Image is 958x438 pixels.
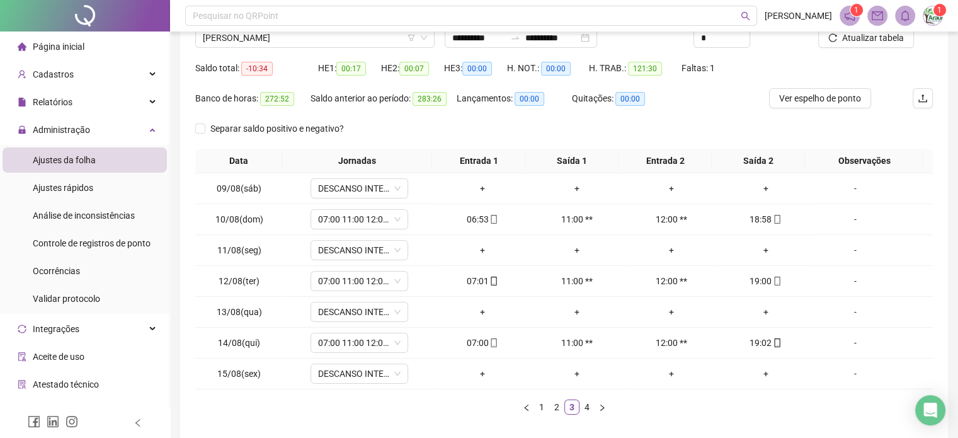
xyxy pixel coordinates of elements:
span: Validar protocolo [33,294,100,304]
span: 00:00 [541,62,571,76]
span: Ajustes rápidos [33,183,93,193]
div: + [629,182,714,195]
span: 272:52 [260,92,294,106]
span: linkedin [47,415,59,428]
span: Separar saldo positivo e negativo? [205,122,349,135]
span: down [394,370,401,377]
div: 06:53 [440,212,525,226]
div: 19:02 [724,336,808,350]
div: H. NOT.: [507,61,589,76]
span: mobile [772,338,782,347]
li: Página anterior [519,400,534,415]
a: 1 [535,400,549,414]
div: - [818,212,892,226]
div: HE 1: [318,61,381,76]
div: + [440,305,525,319]
th: Data [195,149,282,173]
span: Aceite de uso [33,352,84,362]
th: Saída 2 [712,149,805,173]
th: Saída 1 [525,149,619,173]
span: swap-right [510,33,520,43]
span: Cadastros [33,69,74,79]
span: Atualizar tabela [842,31,904,45]
span: left [134,418,142,427]
div: + [724,367,808,381]
span: left [523,404,530,412]
span: Gerar QRCode [33,407,89,417]
div: - [818,367,892,381]
span: down [394,339,401,347]
div: + [535,243,619,257]
div: + [440,367,525,381]
span: sync [18,325,26,333]
span: mail [872,10,883,21]
span: 14/08(qui) [218,338,260,348]
th: Jornadas [282,149,432,173]
div: H. TRAB.: [589,61,681,76]
span: Faltas: 1 [681,63,715,73]
span: mobile [488,338,498,347]
span: 00:00 [515,92,544,106]
sup: 1 [850,4,863,16]
span: 12/08(ter) [219,276,259,286]
img: 39894 [923,6,942,25]
span: 07:00 11:00 12:00 19:00- REGINA PACIS [318,333,401,352]
span: Página inicial [33,42,84,52]
span: 00:00 [615,92,645,106]
div: + [629,305,714,319]
span: down [394,185,401,192]
span: -10:34 [241,62,273,76]
span: user-add [18,70,26,79]
li: 3 [564,400,579,415]
div: 07:00 [440,336,525,350]
span: Administração [33,125,90,135]
span: mobile [488,277,498,285]
span: Ver espelho de ponto [779,91,861,105]
sup: Atualize o seu contato no menu Meus Dados [933,4,946,16]
div: HE 3: [444,61,507,76]
span: solution [18,380,26,389]
span: facebook [28,415,40,428]
span: right [598,404,606,412]
span: 1 [937,6,942,14]
span: mobile [772,277,782,285]
div: + [724,305,808,319]
span: Ocorrências [33,266,80,276]
span: 283:26 [413,92,447,106]
span: DESCANSO INTER-JORNADA [318,179,401,198]
div: + [535,182,619,195]
div: + [440,243,525,257]
span: mobile [488,215,498,224]
span: upload [918,93,928,103]
button: Ver espelho de ponto [769,88,871,108]
span: Observações [810,154,918,168]
button: right [595,400,610,415]
div: Saldo total: [195,61,318,76]
div: - [818,305,892,319]
span: down [394,277,401,285]
div: + [535,367,619,381]
div: - [818,274,892,288]
a: 3 [565,400,579,414]
span: notification [844,10,855,21]
span: 13/08(qua) [217,307,262,317]
span: DESCANSO INTER-JORNADA [318,241,401,260]
div: - [818,182,892,195]
span: 11/08(seg) [217,245,261,255]
span: DESCANSO INTER-JORNADA [318,364,401,383]
span: search [741,11,750,21]
span: 09/08(sáb) [217,183,261,193]
span: Controle de registros de ponto [33,238,151,248]
span: bell [899,10,911,21]
span: to [510,33,520,43]
span: down [394,246,401,254]
span: DESCANSO INTER-JORNADA [318,303,401,321]
div: + [629,367,714,381]
div: - [818,243,892,257]
li: 2 [549,400,564,415]
button: Atualizar tabela [818,28,914,48]
th: Entrada 1 [432,149,525,173]
span: Análise de inconsistências [33,210,135,221]
span: 00:00 [462,62,492,76]
div: 07:01 [440,274,525,288]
